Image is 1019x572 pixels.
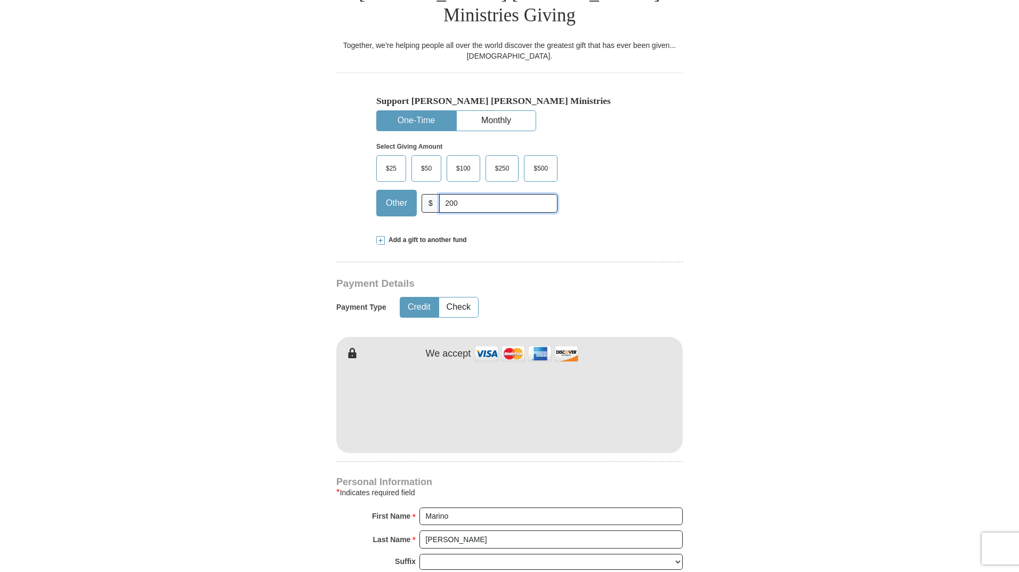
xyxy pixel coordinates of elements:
[336,40,683,61] div: Together, we're helping people all over the world discover the greatest gift that has ever been g...
[473,342,580,365] img: credit cards accepted
[528,160,553,176] span: $500
[377,111,456,131] button: One-Time
[490,160,515,176] span: $250
[336,278,608,290] h3: Payment Details
[376,143,442,150] strong: Select Giving Amount
[426,348,471,360] h4: We accept
[381,195,413,211] span: Other
[439,297,478,317] button: Check
[385,236,467,245] span: Add a gift to another fund
[457,111,536,131] button: Monthly
[400,297,438,317] button: Credit
[422,194,440,213] span: $
[451,160,476,176] span: $100
[381,160,402,176] span: $25
[336,303,386,312] h5: Payment Type
[373,532,411,547] strong: Last Name
[376,95,643,107] h5: Support [PERSON_NAME] [PERSON_NAME] Ministries
[336,486,683,499] div: Indicates required field
[372,509,410,523] strong: First Name
[336,478,683,486] h4: Personal Information
[395,554,416,569] strong: Suffix
[439,194,557,213] input: Other Amount
[416,160,437,176] span: $50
